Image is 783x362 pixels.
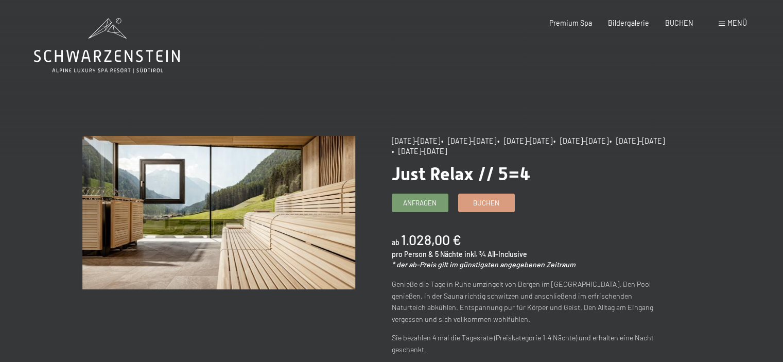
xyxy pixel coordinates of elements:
[473,198,499,208] span: Buchen
[665,19,693,27] a: BUCHEN
[392,194,448,211] a: Anfragen
[392,250,433,258] span: pro Person &
[727,19,747,27] span: Menü
[608,19,649,27] a: Bildergalerie
[441,136,496,145] span: • [DATE]–[DATE]
[392,238,399,247] span: ab
[392,332,665,355] p: Sie bezahlen 4 mal die Tagesrate (Preiskategorie 1-4 Nächte) und erhalten eine Nacht geschenkt.
[392,147,447,156] span: • [DATE]–[DATE]
[82,136,355,289] img: Just Relax // 5=4
[403,198,437,208] span: Anfragen
[392,279,665,325] p: Genieße die Tage in Ruhe umzingelt von Bergen im [GEOGRAPHIC_DATA]. Den Pool genießen, in der Sau...
[459,194,514,211] a: Buchen
[610,136,665,145] span: • [DATE]–[DATE]
[435,250,463,258] span: 5 Nächte
[392,136,440,145] span: [DATE]–[DATE]
[497,136,552,145] span: • [DATE]–[DATE]
[401,231,461,248] b: 1.028,00 €
[392,163,530,184] span: Just Relax // 5=4
[553,136,608,145] span: • [DATE]–[DATE]
[549,19,592,27] a: Premium Spa
[392,260,576,269] em: * der ab-Preis gilt im günstigsten angegebenen Zeitraum
[464,250,527,258] span: inkl. ¾ All-Inclusive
